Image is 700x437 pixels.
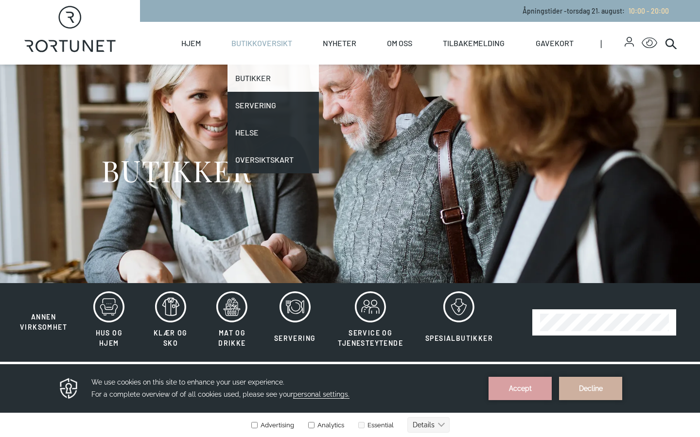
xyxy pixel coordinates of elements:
button: Annen virksomhet [10,291,77,333]
a: Hjem [181,22,201,65]
p: Åpningstider - torsdag 21. august : [523,6,669,16]
img: Privacy reminder [58,13,79,36]
button: Servering [264,291,326,354]
h1: BUTIKKER [101,152,251,188]
span: Annen virksomhet [20,313,67,331]
span: Hus og hjem [96,329,122,347]
button: Accept [489,13,552,36]
button: Mat og drikke [202,291,262,354]
button: Spesialbutikker [415,291,503,354]
button: Details [407,53,450,68]
a: Helse [227,119,319,146]
a: Servering [227,92,319,119]
a: Gavekort [536,22,574,65]
a: Tilbakemelding [443,22,505,65]
span: personal settings. [293,26,350,34]
span: Mat og drikke [218,329,245,347]
input: Essential [358,58,365,64]
span: Klær og sko [154,329,188,347]
a: Butikker [227,65,319,92]
a: 10:00 - 20:00 [625,7,669,15]
a: Oversiktskart [227,146,319,173]
button: Service og tjenesteytende [328,291,413,354]
label: Analytics [306,57,344,65]
span: | [600,22,625,65]
a: Nyheter [323,22,356,65]
span: Servering [274,334,316,342]
input: Analytics [308,58,315,64]
text: Details [413,57,435,65]
label: Advertising [251,57,294,65]
span: Spesialbutikker [425,334,493,342]
h3: We use cookies on this site to enhance your user experience. For a complete overview of of all co... [91,12,476,36]
input: Advertising [251,58,258,64]
a: Om oss [387,22,412,65]
button: Klær og sko [141,291,201,354]
label: Essential [356,57,394,65]
span: 10:00 - 20:00 [629,7,669,15]
button: Open Accessibility Menu [642,35,657,51]
button: Hus og hjem [79,291,139,354]
span: Service og tjenesteytende [338,329,403,347]
a: Butikkoversikt [231,22,292,65]
button: Decline [559,13,622,36]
